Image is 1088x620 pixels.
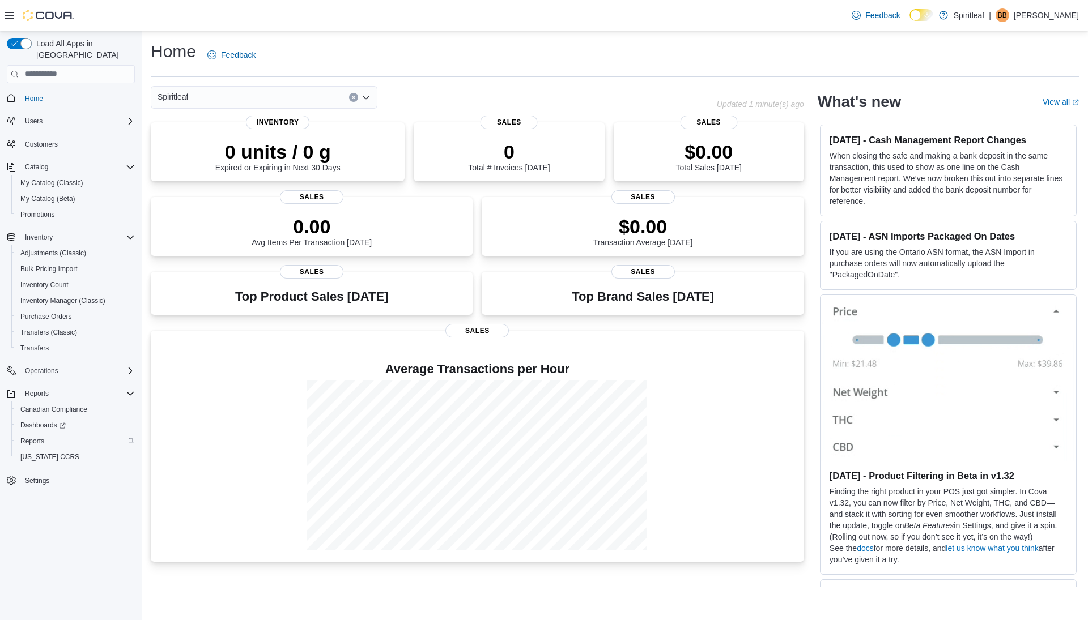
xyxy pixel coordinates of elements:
button: Customers [2,136,139,152]
button: Transfers (Classic) [11,324,139,340]
a: Transfers (Classic) [16,326,82,339]
span: Promotions [20,210,55,219]
a: Inventory Count [16,278,73,292]
a: Canadian Compliance [16,403,92,416]
span: Sales [280,265,343,279]
span: Sales [445,324,509,337]
span: Reports [16,434,135,448]
a: Home [20,92,48,105]
span: Spiritleaf [158,90,188,104]
button: Catalog [2,159,139,175]
a: Dashboards [16,418,70,432]
span: Catalog [20,160,135,174]
span: Load All Apps in [GEOGRAPHIC_DATA] [32,38,135,61]
button: Inventory [20,230,57,244]
p: [PERSON_NAME] [1014,8,1079,22]
span: Users [25,117,42,126]
button: Adjustments (Classic) [11,245,139,261]
a: [US_STATE] CCRS [16,450,84,464]
button: Inventory Manager (Classic) [11,293,139,309]
a: My Catalog (Classic) [16,176,88,190]
span: Users [20,114,135,128]
span: BB [998,8,1007,22]
div: Transaction Average [DATE] [593,215,693,247]
span: Dashboards [16,418,135,432]
span: Sales [280,190,343,204]
div: Bobby B [996,8,1009,22]
span: My Catalog (Beta) [20,194,75,203]
span: Bulk Pricing Import [20,264,78,273]
span: My Catalog (Beta) [16,192,135,206]
span: Settings [25,476,49,485]
span: Reports [25,389,49,398]
span: [US_STATE] CCRS [20,452,79,461]
button: Canadian Compliance [11,401,139,417]
p: $0.00 [593,215,693,238]
button: Catalog [20,160,53,174]
span: Adjustments (Classic) [20,249,86,258]
div: Expired or Expiring in Next 30 Days [215,140,341,172]
input: Dark Mode [909,9,933,21]
button: Purchase Orders [11,309,139,324]
span: Dark Mode [909,21,910,22]
button: Bulk Pricing Import [11,261,139,277]
span: Adjustments (Classic) [16,246,135,260]
a: Adjustments (Classic) [16,246,91,260]
span: Dashboards [20,421,66,430]
span: My Catalog (Classic) [16,176,135,190]
p: See the for more details, and after you’ve given it a try. [830,542,1067,565]
p: 0 [468,140,550,163]
h3: [DATE] - Product Filtering in Beta in v1.32 [830,470,1067,481]
span: Inventory Manager (Classic) [20,296,105,305]
span: Inventory [246,116,309,129]
button: Operations [2,363,139,379]
a: Feedback [847,4,904,27]
span: Sales [611,190,675,204]
a: My Catalog (Beta) [16,192,80,206]
a: Bulk Pricing Import [16,262,82,276]
span: My Catalog (Classic) [20,178,83,187]
span: Sales [481,116,538,129]
span: Canadian Compliance [16,403,135,416]
span: Home [20,91,135,105]
a: View allExternal link [1043,97,1079,106]
a: Settings [20,474,54,488]
button: Open list of options [362,93,371,102]
p: When closing the safe and making a bank deposit in the same transaction, this used to show as one... [830,150,1067,207]
span: Transfers [20,344,49,353]
button: Reports [11,433,139,449]
span: Inventory Count [20,280,69,289]
a: let us know what you think [946,544,1038,553]
span: Transfers (Classic) [20,328,77,337]
a: Promotions [16,208,59,221]
span: Reports [20,437,44,446]
p: Finding the right product in your POS just got simpler. In Cova v1.32, you can now filter by Pric... [830,486,1067,542]
span: Promotions [16,208,135,221]
button: Settings [2,472,139,488]
span: Purchase Orders [20,312,72,321]
div: Total # Invoices [DATE] [468,140,550,172]
a: Feedback [203,44,260,66]
span: Feedback [865,10,900,21]
p: | [989,8,991,22]
span: Transfers [16,341,135,355]
p: Updated 1 minute(s) ago [717,100,804,109]
h1: Home [151,40,196,63]
span: Inventory [20,230,135,244]
button: Users [2,113,139,129]
button: [US_STATE] CCRS [11,449,139,465]
button: Users [20,114,47,128]
button: Transfers [11,340,139,356]
span: Feedback [221,49,256,61]
button: Clear input [349,93,358,102]
span: Inventory Count [16,278,135,292]
h2: What's new [818,93,901,111]
button: My Catalog (Beta) [11,191,139,207]
p: Spiritleaf [954,8,984,22]
a: docs [857,544,874,553]
p: $0.00 [676,140,742,163]
span: Settings [20,473,135,487]
a: Customers [20,138,62,151]
button: My Catalog (Classic) [11,175,139,191]
p: 0 units / 0 g [215,140,341,163]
